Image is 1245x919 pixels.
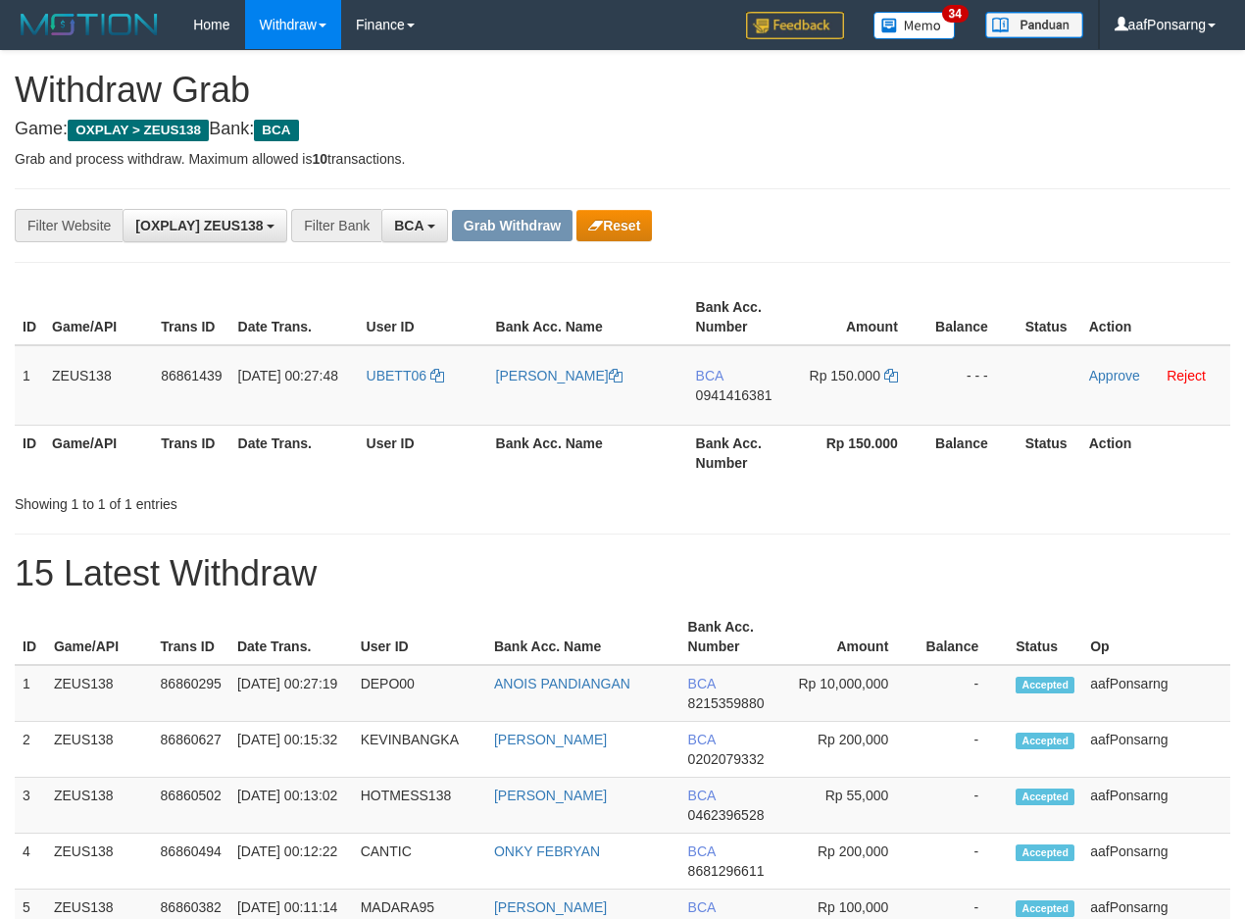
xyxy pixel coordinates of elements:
span: BCA [688,899,716,915]
th: Action [1081,425,1230,481]
span: OXPLAY > ZEUS138 [68,120,209,141]
th: Bank Acc. Number [688,425,799,481]
h4: Game: Bank: [15,120,1230,139]
th: Status [1018,425,1081,481]
span: BCA [688,732,716,747]
span: BCA [688,788,716,803]
span: [OXPLAY] ZEUS138 [135,218,263,233]
th: Bank Acc. Number [680,609,789,665]
th: Game/API [44,425,153,481]
span: BCA [688,676,716,691]
th: Balance [927,425,1018,481]
span: Accepted [1016,900,1074,917]
span: Accepted [1016,677,1074,693]
a: [PERSON_NAME] [494,899,607,915]
div: Filter Bank [291,209,381,242]
td: Rp 55,000 [789,778,919,834]
th: Bank Acc. Name [488,289,688,345]
th: Balance [927,289,1018,345]
span: Copy 0462396528 to clipboard [688,807,765,823]
th: User ID [353,609,486,665]
button: Grab Withdraw [452,210,573,241]
a: UBETT06 [367,368,444,383]
th: Game/API [46,609,153,665]
span: Copy 8215359880 to clipboard [688,695,765,711]
a: Copy 150000 to clipboard [884,368,898,383]
th: Date Trans. [230,425,359,481]
th: Action [1081,289,1230,345]
h1: Withdraw Grab [15,71,1230,110]
th: ID [15,289,44,345]
td: Rp 10,000,000 [789,665,919,722]
td: 86860295 [153,665,229,722]
td: 4 [15,834,46,890]
td: - [918,665,1008,722]
td: - [918,834,1008,890]
span: [DATE] 00:27:48 [238,368,338,383]
a: ANOIS PANDIANGAN [494,676,630,691]
span: Copy 0202079332 to clipboard [688,751,765,767]
span: Accepted [1016,789,1074,805]
th: Balance [918,609,1008,665]
th: Game/API [44,289,153,345]
td: - [918,722,1008,778]
strong: 10 [312,151,327,167]
td: Rp 200,000 [789,722,919,778]
td: 3 [15,778,46,834]
td: DEPO00 [353,665,486,722]
td: ZEUS138 [46,665,153,722]
a: Reject [1167,368,1206,383]
th: Trans ID [153,425,229,481]
td: ZEUS138 [46,778,153,834]
td: 86860502 [153,778,229,834]
th: Status [1018,289,1081,345]
th: Bank Acc. Number [688,289,799,345]
a: [PERSON_NAME] [494,788,607,803]
td: aafPonsarng [1082,778,1230,834]
img: Button%20Memo.svg [873,12,956,39]
p: Grab and process withdraw. Maximum allowed is transactions. [15,149,1230,169]
span: BCA [688,843,716,859]
th: User ID [359,289,488,345]
span: Copy 8681296611 to clipboard [688,863,765,879]
img: panduan.png [985,12,1083,38]
span: 86861439 [161,368,222,383]
td: [DATE] 00:13:02 [229,778,353,834]
span: Accepted [1016,733,1074,749]
a: [PERSON_NAME] [496,368,622,383]
td: aafPonsarng [1082,834,1230,890]
a: ONKY FEBRYAN [494,843,600,859]
th: Trans ID [153,289,229,345]
td: ZEUS138 [44,345,153,426]
div: Filter Website [15,209,123,242]
th: Bank Acc. Name [486,609,680,665]
th: Trans ID [153,609,229,665]
span: 34 [942,5,969,23]
td: 86860494 [153,834,229,890]
td: 86860627 [153,722,229,778]
img: Feedback.jpg [746,12,844,39]
td: [DATE] 00:27:19 [229,665,353,722]
span: BCA [394,218,423,233]
td: ZEUS138 [46,722,153,778]
td: ZEUS138 [46,834,153,890]
img: MOTION_logo.png [15,10,164,39]
td: 2 [15,722,46,778]
button: Reset [576,210,652,241]
span: BCA [254,120,298,141]
button: BCA [381,209,448,242]
td: - - - [927,345,1018,426]
div: Showing 1 to 1 of 1 entries [15,486,504,514]
th: Rp 150.000 [798,425,926,481]
th: Status [1008,609,1082,665]
td: 1 [15,345,44,426]
a: Approve [1089,368,1140,383]
span: Accepted [1016,844,1074,861]
th: Date Trans. [229,609,353,665]
span: Copy 0941416381 to clipboard [696,387,772,403]
button: [OXPLAY] ZEUS138 [123,209,287,242]
th: User ID [359,425,488,481]
h1: 15 Latest Withdraw [15,554,1230,593]
th: ID [15,609,46,665]
td: aafPonsarng [1082,722,1230,778]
